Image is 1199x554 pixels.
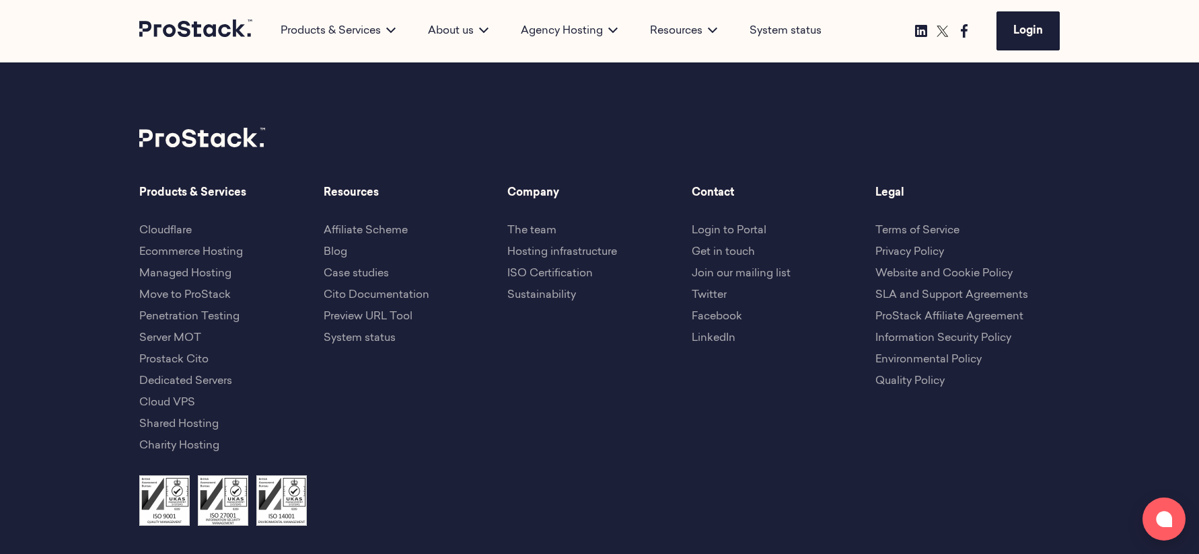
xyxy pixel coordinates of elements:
[139,440,219,451] a: Charity Hosting
[507,225,556,236] a: The team
[507,185,692,201] span: Company
[139,19,254,42] a: Prostack logo
[505,23,634,39] div: Agency Hosting
[324,290,429,301] a: Cito Documentation
[324,311,412,322] a: Preview URL Tool
[875,333,1011,344] a: Information Security Policy
[412,23,505,39] div: About us
[692,225,766,236] a: Login to Portal
[139,354,209,365] a: Prostack Cito
[692,290,727,301] a: Twitter
[324,268,389,279] a: Case studies
[139,128,267,153] a: Prostack logo
[139,311,240,322] a: Penetration Testing
[692,333,735,344] a: LinkedIn
[507,268,593,279] a: ISO Certification
[139,333,201,344] a: Server MOT
[875,225,959,236] a: Terms of Service
[139,225,192,236] a: Cloudflare
[139,247,243,258] a: Ecommerce Hosting
[692,185,876,201] span: Contact
[324,185,508,201] span: Resources
[139,376,232,387] a: Dedicated Servers
[324,247,347,258] a: Blog
[875,376,945,387] a: Quality Policy
[507,290,576,301] a: Sustainability
[264,23,412,39] div: Products & Services
[139,290,231,301] a: Move to ProStack
[139,268,231,279] a: Managed Hosting
[634,23,733,39] div: Resources
[1142,498,1186,541] button: Open chat window
[996,11,1060,50] a: Login
[324,225,408,236] a: Affiliate Scheme
[750,23,822,39] a: System status
[875,268,1013,279] a: Website and Cookie Policy
[875,311,1023,322] a: ProStack Affiliate Agreement
[139,185,324,201] span: Products & Services
[692,247,755,258] a: Get in touch
[692,311,742,322] a: Facebook
[1013,26,1043,36] span: Login
[875,185,1060,201] span: Legal
[875,354,982,365] a: Environmental Policy
[875,290,1028,301] a: SLA and Support Agreements
[139,419,219,430] a: Shared Hosting
[324,333,396,344] a: System status
[507,247,617,258] a: Hosting infrastructure
[692,268,791,279] a: Join our mailing list
[875,247,944,258] a: Privacy Policy
[139,397,195,408] a: Cloud VPS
